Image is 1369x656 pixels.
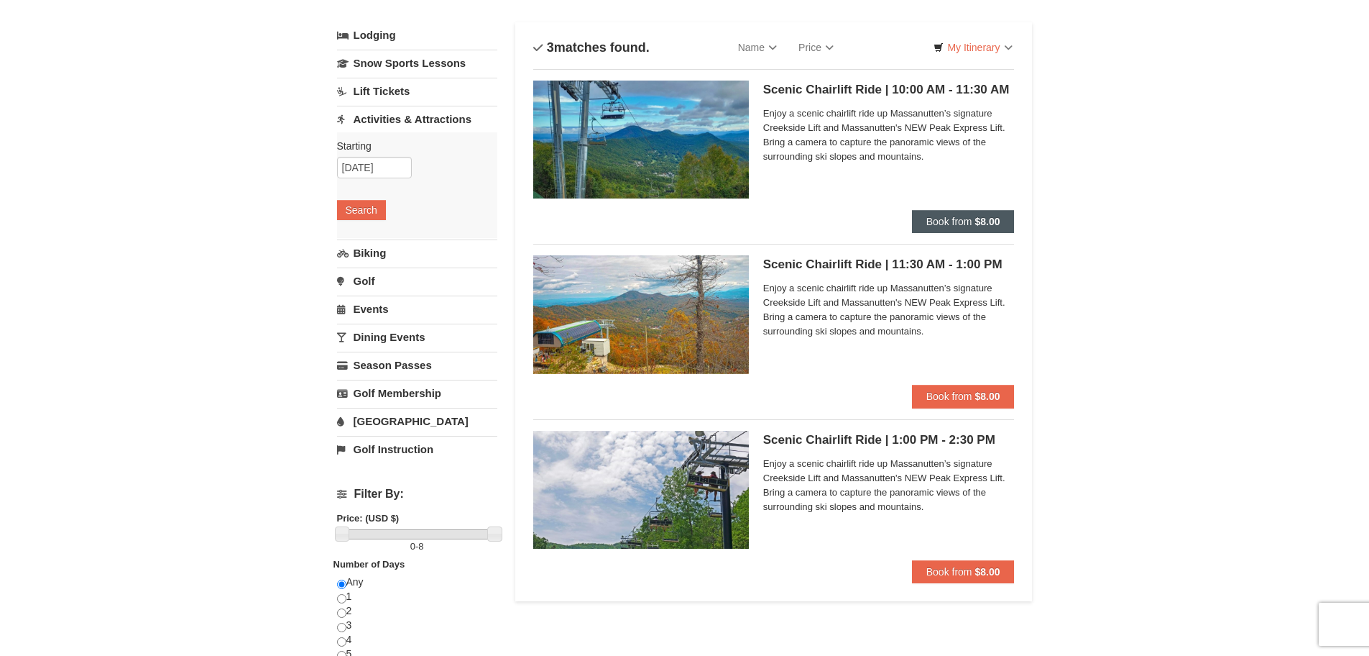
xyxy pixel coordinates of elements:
strong: $8.00 [974,391,1000,402]
strong: Number of Days [333,559,405,570]
h5: Scenic Chairlift Ride | 11:30 AM - 1:00 PM [763,258,1015,272]
h4: matches found. [533,40,650,55]
span: 3 [547,40,554,55]
span: Enjoy a scenic chairlift ride up Massanutten’s signature Creekside Lift and Massanutten's NEW Pea... [763,281,1015,339]
strong: $8.00 [974,566,1000,578]
a: Dining Events [337,324,497,350]
img: 24896431-13-a88f1aaf.jpg [533,255,749,373]
span: Enjoy a scenic chairlift ride up Massanutten’s signature Creekside Lift and Massanutten's NEW Pea... [763,457,1015,514]
span: 0 [410,541,415,552]
img: 24896431-9-664d1467.jpg [533,431,749,549]
span: Book from [926,216,972,227]
strong: Price: (USD $) [337,513,400,524]
a: Activities & Attractions [337,106,497,132]
a: Price [788,33,844,62]
a: Snow Sports Lessons [337,50,497,76]
a: Lift Tickets [337,78,497,104]
label: - [337,539,497,554]
a: Golf Instruction [337,436,497,463]
h4: Filter By: [337,488,497,501]
button: Search [337,200,386,220]
a: Lodging [337,22,497,48]
a: [GEOGRAPHIC_DATA] [337,408,497,434]
span: Book from [926,391,972,402]
span: 8 [418,541,423,552]
a: Events [337,296,497,322]
strong: $8.00 [974,216,1000,227]
a: Biking [337,240,497,266]
span: Book from [926,566,972,578]
button: Book from $8.00 [912,385,1015,408]
a: Golf Membership [337,380,497,406]
h5: Scenic Chairlift Ride | 10:00 AM - 11:30 AM [763,83,1015,97]
a: Golf [337,268,497,294]
span: Enjoy a scenic chairlift ride up Massanutten’s signature Creekside Lift and Massanutten's NEW Pea... [763,106,1015,164]
a: Name [727,33,788,62]
h5: Scenic Chairlift Ride | 1:00 PM - 2:30 PM [763,433,1015,447]
a: Season Passes [337,352,497,378]
a: My Itinerary [924,37,1021,58]
label: Starting [337,139,487,153]
img: 24896431-1-a2e2611b.jpg [533,81,749,199]
button: Book from $8.00 [912,210,1015,233]
button: Book from $8.00 [912,560,1015,583]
